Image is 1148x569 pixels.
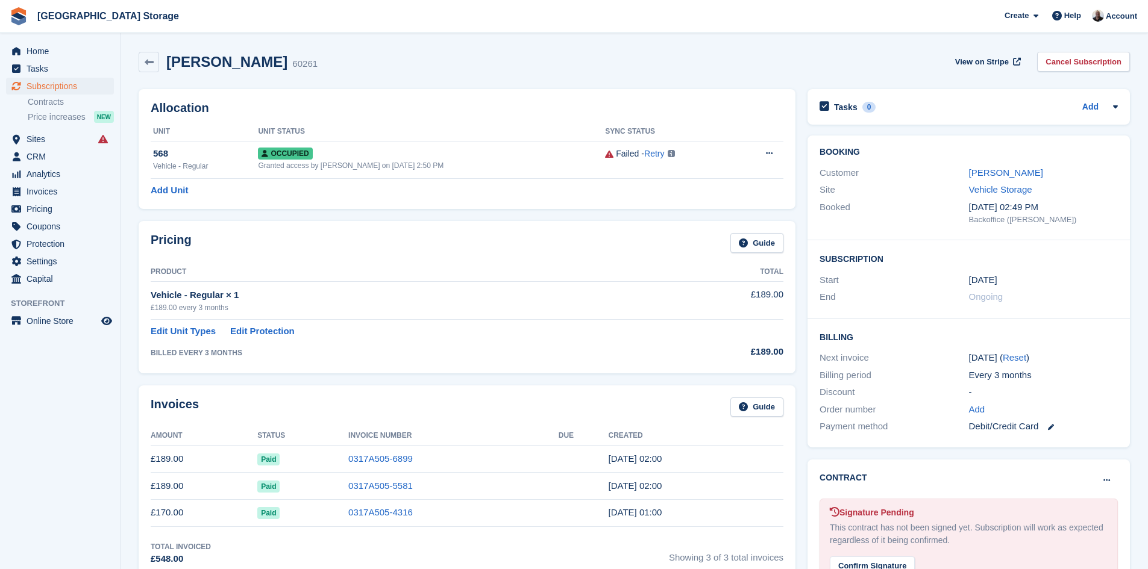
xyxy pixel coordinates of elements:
a: menu [6,43,114,60]
div: £189.00 every 3 months [151,302,667,313]
div: 0 [862,102,876,113]
th: Unit [151,122,258,141]
time: 2025-04-23 01:00:28 UTC [609,480,662,491]
span: Paid [257,480,280,493]
a: menu [6,201,114,217]
th: Amount [151,426,257,446]
span: Paid [257,507,280,519]
a: menu [6,131,114,148]
div: Customer [820,166,968,180]
span: View on Stripe [955,56,1009,68]
img: Keith Strivens [1092,10,1104,22]
div: End [820,290,968,304]
div: Failed [616,148,639,160]
div: This contract has not been signed yet. Subscription will work as expected regardless of it being ... [830,521,1108,547]
span: Create [1005,10,1029,22]
div: £189.00 [667,345,783,359]
a: 0317A505-6899 [348,453,413,464]
a: 0317A505-5581 [348,480,413,491]
span: Ongoing [969,291,1003,302]
h2: Subscription [820,252,1118,264]
h2: [PERSON_NAME] [166,54,287,70]
a: menu [6,78,114,95]
h2: Pricing [151,233,192,253]
a: Vehicle Storage [969,184,1032,194]
a: menu [6,218,114,235]
span: Capital [27,270,99,287]
th: Invoice Number [348,426,559,446]
a: Cancel Subscription [1037,52,1130,72]
a: menu [6,312,114,329]
a: Add Unit [151,184,188,197]
div: Backoffice ([PERSON_NAME]) [969,214,1118,226]
a: Reset [1003,352,1026,362]
th: Unit Status [258,122,605,141]
a: menu [6,148,114,165]
span: Protection [27,235,99,252]
div: £548.00 [151,552,211,566]
a: menu [6,166,114,182]
span: Analytics [27,166,99,182]
a: Edit Unit Types [151,325,216,338]
th: Created [609,426,783,446]
a: Contracts [28,96,114,108]
span: CRM [27,148,99,165]
a: Preview store [99,314,114,328]
td: £170.00 [151,499,257,526]
th: Sync Status [605,122,736,141]
a: 0317A505-4316 [348,507,413,517]
div: [DATE] 02:49 PM [969,201,1118,214]
h2: Billing [820,331,1118,343]
span: Storefront [11,297,120,309]
div: [DATE] ( ) [969,351,1118,365]
span: Sites [27,131,99,148]
a: Add [969,403,985,417]
td: £189.00 [151,473,257,500]
span: Online Store [27,312,99,329]
span: Help [1064,10,1081,22]
span: Home [27,43,99,60]
span: Tasks [27,60,99,77]
h2: Booking [820,148,1118,157]
h2: Tasks [834,102,858,113]
h2: Allocation [151,101,783,115]
a: [GEOGRAPHIC_DATA] Storage [33,6,184,26]
div: Granted access by [PERSON_NAME] on [DATE] 2:50 PM [258,160,605,171]
div: 60261 [292,57,318,71]
a: Edit Protection [230,325,295,338]
span: Account [1106,10,1137,22]
td: £189.00 [667,281,783,319]
a: Guide [730,233,783,253]
div: Debit/Credit Card [969,420,1118,434]
a: Price increases NEW [28,110,114,123]
a: menu [6,183,114,200]
div: Vehicle - Regular × 1 [151,288,667,302]
span: Invoices [27,183,99,200]
span: Coupons [27,218,99,235]
span: Occupied [258,148,312,160]
div: Start [820,273,968,287]
a: Confirm Signature [830,553,915,564]
div: Site [820,183,968,197]
a: menu [6,270,114,287]
h2: Contract [820,471,867,484]
div: - [969,385,1118,399]
span: - [641,148,664,160]
img: stora-icon-8386f47178a22dfd0bd8f6a31ec36ba5ce8667c1dd55bd0f319d3a0aa187defe.svg [10,7,28,25]
div: Billing period [820,368,968,382]
th: Status [257,426,348,446]
th: Total [667,263,783,282]
td: £189.00 [151,446,257,473]
a: Guide [730,397,783,417]
h2: Invoices [151,397,199,417]
span: Settings [27,253,99,270]
div: NEW [94,111,114,123]
span: Pricing [27,201,99,217]
time: 2025-07-23 01:00:24 UTC [609,453,662,464]
span: Paid [257,453,280,465]
th: Due [559,426,609,446]
a: menu [6,253,114,270]
img: icon-info-grey-7440780725fd019a000dd9b08b2336e03edf1995a4989e88bcd33f0948082b44.svg [668,150,675,157]
time: 2025-01-23 01:00:52 UTC [609,507,662,517]
span: Price increases [28,111,86,123]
